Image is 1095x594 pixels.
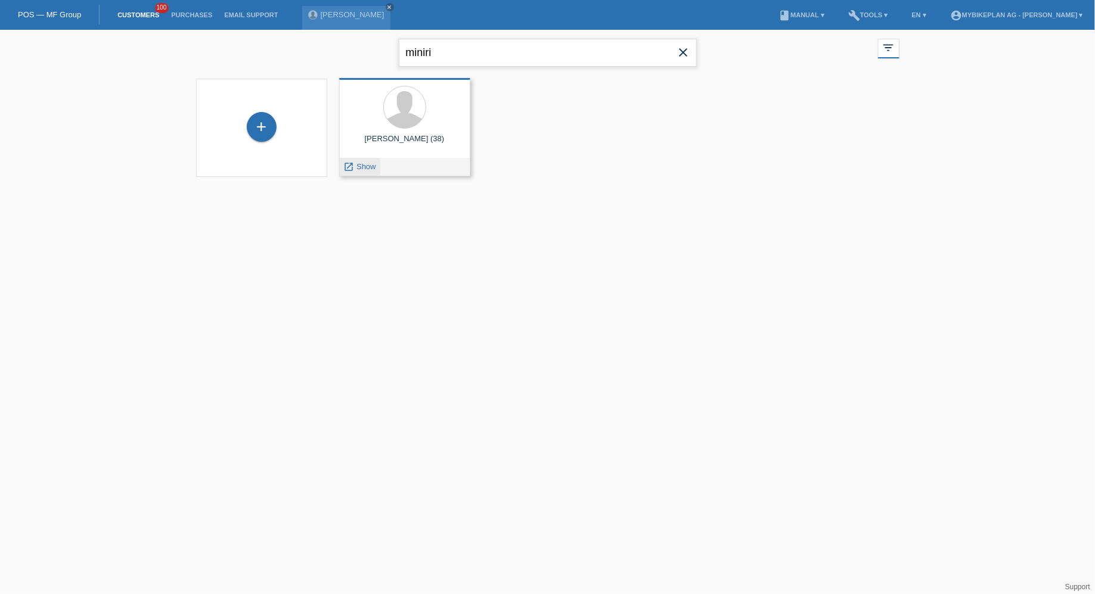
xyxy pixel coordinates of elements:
a: Support [1065,583,1090,591]
i: book [778,10,790,21]
i: close [387,4,393,10]
span: Show [356,162,376,171]
i: build [848,10,860,21]
span: 100 [155,3,169,13]
a: close [386,3,394,11]
a: launch Show [344,162,376,171]
a: Purchases [165,11,218,18]
a: [PERSON_NAME] [321,10,384,19]
div: Add customer [247,117,276,137]
a: bookManual ▾ [773,11,830,18]
i: launch [344,161,355,172]
i: close [677,45,691,60]
input: Search... [399,39,697,67]
a: buildTools ▾ [842,11,894,18]
i: account_circle [950,10,962,21]
a: Customers [111,11,165,18]
a: Email Support [218,11,284,18]
div: [PERSON_NAME] (38) [349,134,461,153]
a: POS — MF Group [18,10,81,19]
a: account_circleMybikeplan AG - [PERSON_NAME] ▾ [944,11,1089,18]
a: EN ▾ [906,11,932,18]
i: filter_list [882,41,895,54]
